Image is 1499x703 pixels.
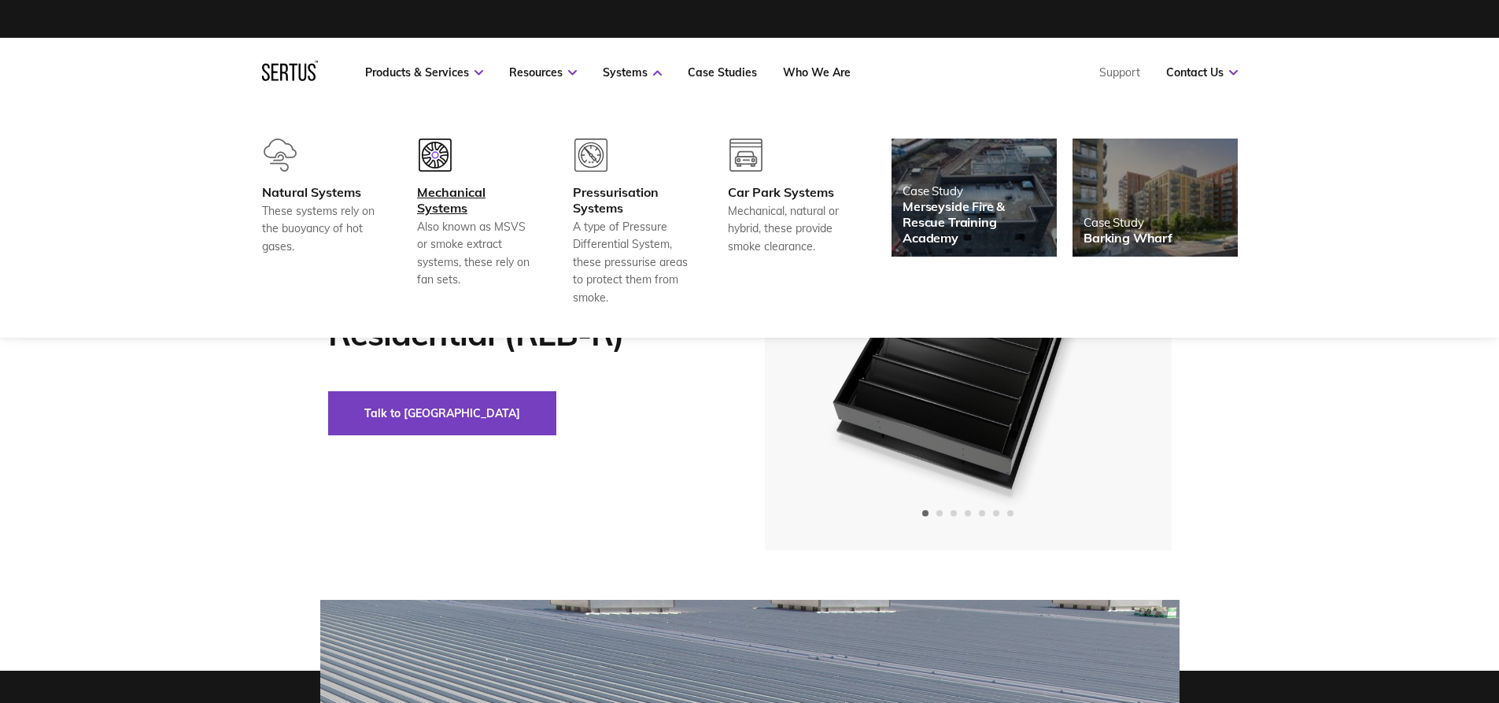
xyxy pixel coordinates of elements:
div: These systems rely on the buoyancy of hot gases. [262,202,378,255]
a: Systems [603,65,662,80]
div: Pressurisation Systems [573,184,689,216]
a: Who We Are [783,65,851,80]
div: A type of Pressure Differential System, these pressurise areas to protect them from smoke. [573,218,689,306]
span: Go to slide 3 [951,510,957,516]
iframe: Chat Widget [1216,520,1499,703]
h1: Roof Louvre Blade - Residential (RLB-R) [328,275,718,353]
a: Natural SystemsThese systems rely on the buoyancy of hot gases. [262,139,378,306]
a: Resources [509,65,577,80]
div: Merseyside Fire & Rescue Training Academy [903,198,1046,246]
a: Case Studies [688,65,757,80]
a: Contact Us [1166,65,1238,80]
div: Natural Systems [262,184,378,200]
span: Go to slide 2 [936,510,943,516]
a: Car Park SystemsMechanical, natural or hybrid, these provide smoke clearance. [728,139,844,306]
span: Go to slide 5 [979,510,985,516]
span: Go to slide 7 [1007,510,1013,516]
span: Go to slide 6 [993,510,999,516]
div: Also known as MSVS or smoke extract systems, these rely on fan sets. [417,218,534,289]
a: Products & Services [365,65,483,80]
div: Mechanical, natural or hybrid, these provide smoke clearance. [728,202,844,255]
a: Case StudyMerseyside Fire & Rescue Training Academy [892,139,1057,257]
a: Pressurisation SystemsA type of Pressure Differential System, these pressurise areas to protect t... [573,139,689,306]
a: Support [1099,65,1140,80]
img: group-678-1.svg [419,139,452,172]
div: Case Study [1084,215,1172,230]
div: Car Park Systems [728,184,844,200]
a: Mechanical SystemsAlso known as MSVS or smoke extract systems, these rely on fan sets. [417,139,534,306]
div: Case Study [903,183,1046,198]
a: Case StudyBarking Wharf [1073,139,1238,257]
button: Talk to [GEOGRAPHIC_DATA] [328,391,556,435]
div: Barking Wharf [1084,230,1172,246]
span: Go to slide 4 [965,510,971,516]
div: Mechanical Systems [417,184,534,216]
